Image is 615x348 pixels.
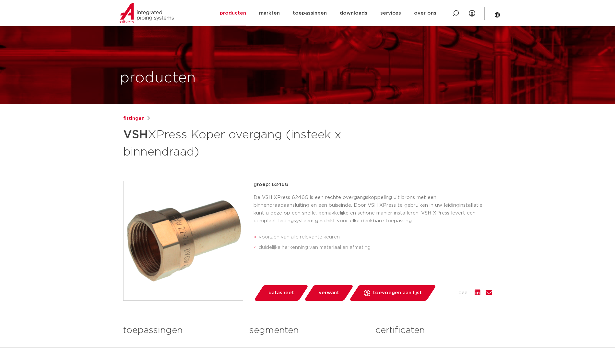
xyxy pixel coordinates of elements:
[375,324,492,337] h3: certificaten
[319,288,339,298] span: verwant
[304,285,354,301] a: verwant
[373,288,422,298] span: toevoegen aan lijst
[259,242,492,253] li: duidelijke herkenning van materiaal en afmeting
[120,68,196,88] h1: producten
[458,289,469,297] span: deel:
[123,324,240,337] h3: toepassingen
[259,232,492,242] li: voorzien van alle relevante keuren
[249,324,366,337] h3: segmenten
[268,288,294,298] span: datasheet
[123,115,145,122] a: fittingen
[254,194,492,225] p: De VSH XPress 6246G is een rechte overgangskoppeling uit brons met een binnendraadaansluiting en ...
[254,181,492,189] p: groep: 6246G
[123,129,148,141] strong: VSH
[254,285,309,301] a: datasheet
[124,181,243,300] img: Product Image for VSH XPress Koper overgang (insteek x binnendraad)
[123,125,367,160] h1: XPress Koper overgang (insteek x binnendraad)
